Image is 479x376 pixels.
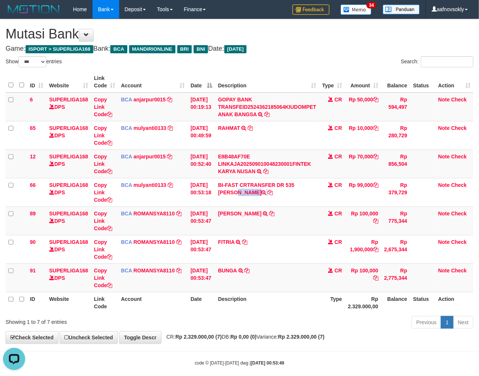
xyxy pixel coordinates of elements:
[94,154,112,174] a: Copy Link Code
[91,71,118,93] th: Link Code: activate to sort column ascending
[194,45,208,53] span: BNI
[335,211,342,216] span: CR
[218,97,316,117] a: GOPAY BANK TRANSFEID2524362185064KIUDOMPET ANAK BANGSA
[6,315,194,326] div: Showing 1 to 7 of 7 entries
[215,292,319,313] th: Description
[49,182,88,188] a: SUPERLIGA168
[218,211,261,216] a: [PERSON_NAME]
[30,125,36,131] span: 65
[421,56,473,67] input: Search:
[30,268,36,273] span: 91
[381,263,410,292] td: Rp 2,775,344
[373,125,378,131] a: Copy Rp 10,000 to clipboard
[121,182,132,188] span: BCA
[195,360,284,366] small: code © [DATE]-[DATE] dwg |
[49,154,88,160] a: SUPERLIGA168
[188,235,215,263] td: [DATE] 00:53:47
[335,154,342,160] span: CR
[188,150,215,178] td: [DATE] 00:52:40
[6,56,62,67] label: Show entries
[345,207,381,235] td: Rp 100,000
[401,56,473,67] label: Search:
[26,45,93,53] span: ISPORT > SUPERLIGA168
[373,182,378,188] a: Copy Rp 99,000 to clipboard
[381,235,410,263] td: Rp 2,675,344
[438,125,450,131] a: Note
[134,154,166,160] a: anjarpur0015
[381,207,410,235] td: Rp 775,344
[175,334,222,340] strong: Rp 2.329.000,00 (7)
[319,71,345,93] th: Type: activate to sort column ascending
[6,27,473,41] h1: Mutasi Bank
[453,316,473,329] a: Next
[30,211,36,216] span: 89
[366,2,376,9] span: 34
[134,268,175,273] a: ROMANSYA8110
[19,56,46,67] select: Showentries
[438,182,450,188] a: Note
[30,239,36,245] span: 90
[121,211,132,216] span: BCA
[46,263,91,292] td: DPS
[345,292,381,313] th: Rp 2.329.000,00
[94,97,112,117] a: Copy Link Code
[264,111,269,117] a: Copy GOPAY BANK TRANSFEID2524362185064KIUDOMPET ANAK BANGSA to clipboard
[218,268,237,273] a: BUNGA
[30,182,36,188] span: 66
[215,71,319,93] th: Description: activate to sort column ascending
[91,292,118,313] th: Link Code
[345,235,381,263] td: Rp 1,900,000
[134,239,175,245] a: ROMANSYA8110
[121,239,132,245] span: BCA
[263,168,268,174] a: Copy E8B48AF70E LINKAJA202509010048230001FINTEK KARYA NUSAN to clipboard
[451,239,467,245] a: Check
[46,292,91,313] th: Website
[373,218,378,224] a: Copy Rp 100,000 to clipboard
[451,154,467,160] a: Check
[129,45,175,53] span: MANDIRIONLINE
[176,239,181,245] a: Copy ROMANSYA8110 to clipboard
[438,211,450,216] a: Note
[46,178,91,207] td: DPS
[451,268,467,273] a: Check
[167,97,172,103] a: Copy anjarpur0015 to clipboard
[46,235,91,263] td: DPS
[27,71,46,93] th: ID: activate to sort column ascending
[441,316,453,329] a: 1
[438,239,450,245] a: Note
[188,93,215,121] td: [DATE] 00:19:13
[292,4,329,15] img: Feedback.jpg
[94,125,112,146] a: Copy Link Code
[118,71,188,93] th: Account: activate to sort column ascending
[118,292,188,313] th: Account
[94,239,112,260] a: Copy Link Code
[248,125,253,131] a: Copy RAHMAT to clipboard
[341,4,372,15] img: Button%20Memo.svg
[168,125,173,131] a: Copy mulyanti0133 to clipboard
[438,97,450,103] a: Note
[3,3,25,25] button: Open LiveChat chat widget
[224,45,247,53] span: [DATE]
[410,71,435,93] th: Status
[188,178,215,207] td: [DATE] 00:53:18
[215,178,319,207] td: BI-FAST CRTRANSFER DR 535 [PERSON_NAME]
[188,207,215,235] td: [DATE] 00:53:47
[188,121,215,150] td: [DATE] 00:49:59
[94,268,112,288] a: Copy Link Code
[167,154,172,160] a: Copy anjarpur0015 to clipboard
[335,97,342,103] span: CR
[218,154,311,174] a: E8B48AF70E LINKAJA202509010048230001FINTEK KARYA NUSAN
[412,316,441,329] a: Previous
[60,331,118,344] a: Uncheck Selected
[381,71,410,93] th: Balance
[451,97,467,103] a: Check
[381,292,410,313] th: Balance
[94,182,112,203] a: Copy Link Code
[188,292,215,313] th: Date
[345,263,381,292] td: Rp 100,000
[251,360,284,366] strong: [DATE] 00:53:49
[373,97,378,103] a: Copy Rp 50,000 to clipboard
[94,211,112,231] a: Copy Link Code
[6,45,473,53] h4: Game: Bank: Date:
[383,4,420,14] img: panduan.png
